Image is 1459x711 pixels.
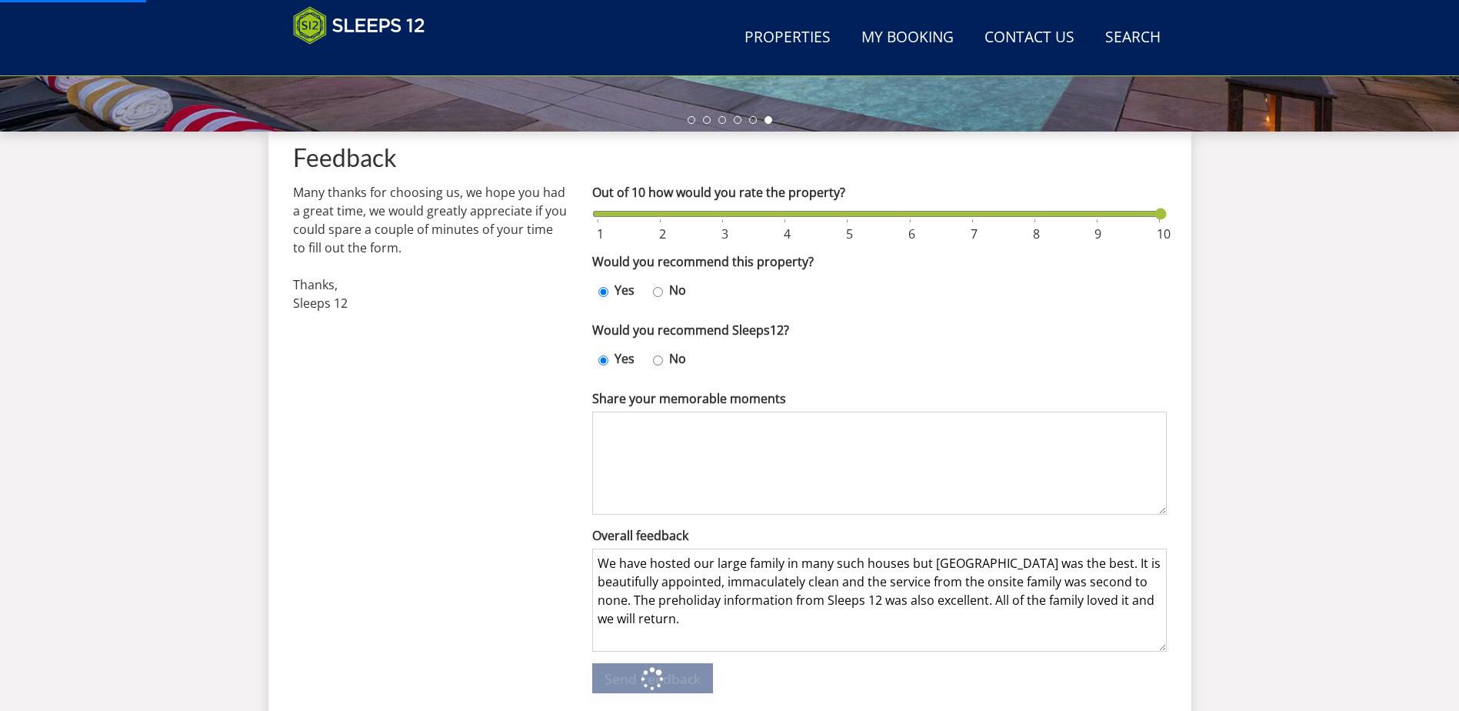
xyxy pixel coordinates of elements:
[608,281,641,299] label: Yes
[978,21,1081,55] a: Contact Us
[293,144,1167,171] h1: Feedback
[293,183,568,312] p: Many thanks for choosing us, we hope you had a great time, we would greatly appreciate if you cou...
[663,281,692,299] label: No
[592,183,1167,202] label: Out of 10 how would you rate the property?
[608,349,641,368] label: Yes
[592,389,1167,408] label: Share your memorable moments
[285,54,447,67] iframe: Customer reviews powered by Trustpilot
[855,21,960,55] a: My Booking
[1099,21,1167,55] a: Search
[293,6,425,45] img: Sleeps 12
[738,21,837,55] a: Properties
[605,669,701,688] span: Send Feedback
[592,663,713,693] button: Send Feedback
[592,252,1167,271] label: Would you recommend this property?
[592,526,1167,545] label: Overall feedback
[592,321,1167,339] label: Would you recommend Sleeps12?
[663,349,692,368] label: No
[1158,162,1459,711] iframe: LiveChat chat widget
